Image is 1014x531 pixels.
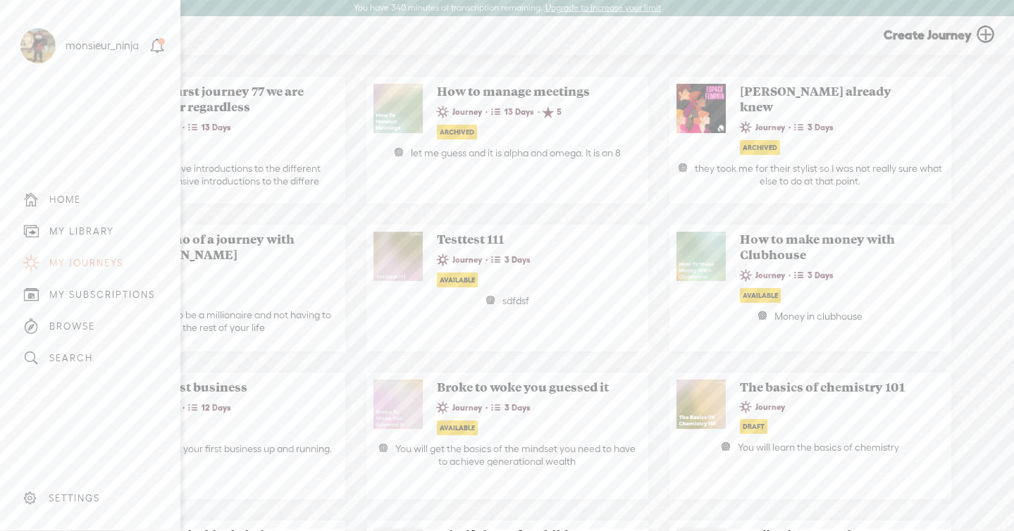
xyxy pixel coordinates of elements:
div: HOME [49,194,81,206]
div: MY JOURNEYS [49,257,123,269]
div: monsieur_ninja [66,39,139,53]
div: MY SUBSCRIPTIONS [49,289,155,301]
div: BROWSE [49,320,95,332]
div: SEARCH [49,352,93,364]
div: MY LIBRARY [49,225,114,237]
div: SETTINGS [49,492,100,504]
